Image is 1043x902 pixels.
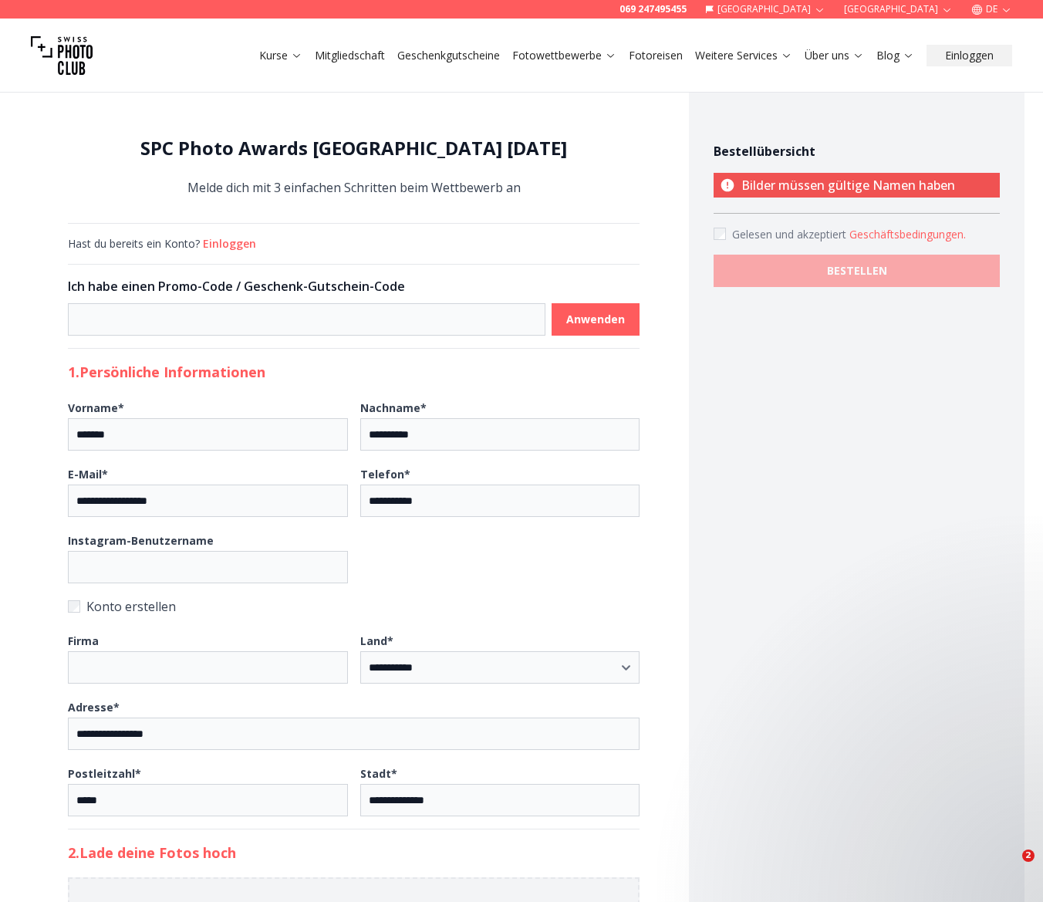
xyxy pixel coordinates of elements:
[68,718,640,750] input: Adresse*
[68,277,640,296] h3: Ich habe einen Promo-Code / Geschenk-Gutschein-Code
[1022,850,1035,862] span: 2
[360,485,640,517] input: Telefon*
[31,25,93,86] img: Swiss photo club
[552,303,640,336] button: Anwenden
[68,633,99,648] b: Firma
[68,842,640,863] h2: 2. Lade deine Fotos hoch
[506,45,623,66] button: Fotowettbewerbe
[360,418,640,451] input: Nachname*
[397,48,500,63] a: Geschenkgutscheine
[259,48,302,63] a: Kurse
[68,467,108,481] b: E-Mail *
[991,850,1028,887] iframe: Intercom live chat
[360,467,410,481] b: Telefon *
[360,633,393,648] b: Land *
[68,596,640,617] label: Konto erstellen
[732,227,849,242] span: Gelesen und akzeptiert
[253,45,309,66] button: Kurse
[689,45,798,66] button: Weitere Services
[927,45,1012,66] button: Einloggen
[714,228,726,240] input: Accept terms
[68,485,348,517] input: E-Mail*
[68,766,141,781] b: Postleitzahl *
[798,45,870,66] button: Über uns
[714,142,1000,160] h4: Bestellübersicht
[68,551,348,583] input: Instagram-Benutzername
[315,48,385,63] a: Mitgliedschaft
[360,400,427,415] b: Nachname *
[619,3,687,15] a: 069 247495455
[68,533,214,548] b: Instagram-Benutzername
[360,784,640,816] input: Stadt*
[203,236,256,252] button: Einloggen
[68,361,640,383] h2: 1. Persönliche Informationen
[68,700,120,715] b: Adresse *
[360,651,640,684] select: Land*
[68,400,124,415] b: Vorname *
[68,600,80,613] input: Konto erstellen
[714,173,1000,198] p: Bilder müssen gültige Namen haben
[68,418,348,451] input: Vorname*
[827,263,887,279] b: BESTELLEN
[68,136,640,160] h1: SPC Photo Awards [GEOGRAPHIC_DATA] [DATE]
[360,766,397,781] b: Stadt *
[309,45,391,66] button: Mitgliedschaft
[68,136,640,198] div: Melde dich mit 3 einfachen Schritten beim Wettbewerb an
[695,48,792,63] a: Weitere Services
[623,45,689,66] button: Fotoreisen
[391,45,506,66] button: Geschenkgutscheine
[68,236,640,252] div: Hast du bereits ein Konto?
[714,255,1000,287] button: BESTELLEN
[629,48,683,63] a: Fotoreisen
[512,48,616,63] a: Fotowettbewerbe
[68,651,348,684] input: Firma
[870,45,920,66] button: Blog
[805,48,864,63] a: Über uns
[876,48,914,63] a: Blog
[68,784,348,816] input: Postleitzahl*
[566,312,625,327] b: Anwenden
[849,227,966,242] button: Accept termsGelesen und akzeptiert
